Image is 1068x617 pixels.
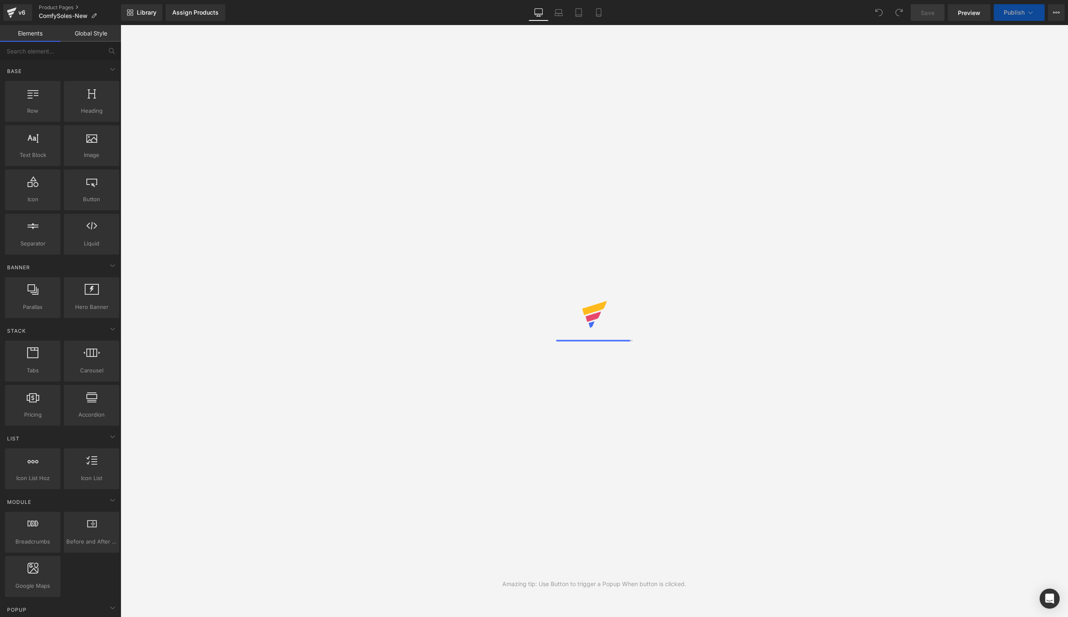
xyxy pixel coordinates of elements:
[994,4,1045,21] button: Publish
[3,4,32,21] a: v6
[6,498,32,506] span: Module
[8,195,58,204] span: Icon
[66,366,117,375] span: Carousel
[172,9,219,16] div: Assign Products
[8,582,58,590] span: Google Maps
[958,8,980,17] span: Preview
[8,474,58,483] span: Icon List Hoz
[8,537,58,546] span: Breadcrumbs
[6,67,23,75] span: Base
[8,239,58,248] span: Separator
[6,327,27,335] span: Stack
[39,4,121,11] a: Product Pages
[66,410,117,419] span: Accordion
[39,13,88,19] span: ComfySoles-New
[66,303,117,311] span: Hero Banner
[6,435,20,443] span: List
[1040,589,1060,609] div: Open Intercom Messenger
[921,8,934,17] span: Save
[60,25,121,42] a: Global Style
[66,106,117,115] span: Heading
[891,4,907,21] button: Redo
[66,239,117,248] span: Liquid
[6,263,31,271] span: Banner
[8,151,58,159] span: Text Block
[589,4,609,21] a: Mobile
[502,579,686,589] div: Amazing tip: Use Button to trigger a Popup When button is clicked.
[121,4,162,21] a: New Library
[1004,9,1025,16] span: Publish
[66,151,117,159] span: Image
[549,4,569,21] a: Laptop
[17,7,27,18] div: v6
[8,106,58,115] span: Row
[8,303,58,311] span: Parallax
[66,537,117,546] span: Before and After Images
[6,606,28,614] span: Popup
[8,366,58,375] span: Tabs
[137,9,156,16] span: Library
[529,4,549,21] a: Desktop
[66,474,117,483] span: Icon List
[8,410,58,419] span: Pricing
[1048,4,1065,21] button: More
[569,4,589,21] a: Tablet
[871,4,887,21] button: Undo
[948,4,990,21] a: Preview
[66,195,117,204] span: Button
